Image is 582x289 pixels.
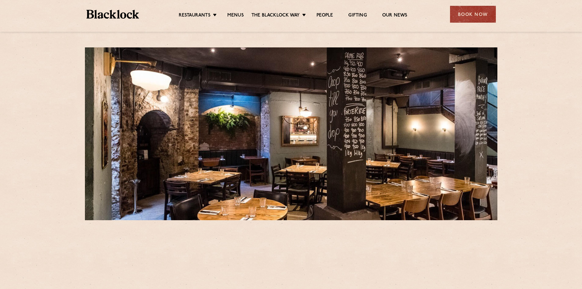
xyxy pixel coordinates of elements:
a: Gifting [348,13,367,19]
a: The Blacklock Way [251,13,300,19]
a: Menus [227,13,244,19]
a: People [317,13,333,19]
a: Our News [382,13,408,19]
img: BL_Textured_Logo-footer-cropped.svg [86,10,139,19]
div: Book Now [450,6,496,23]
a: Restaurants [179,13,210,19]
